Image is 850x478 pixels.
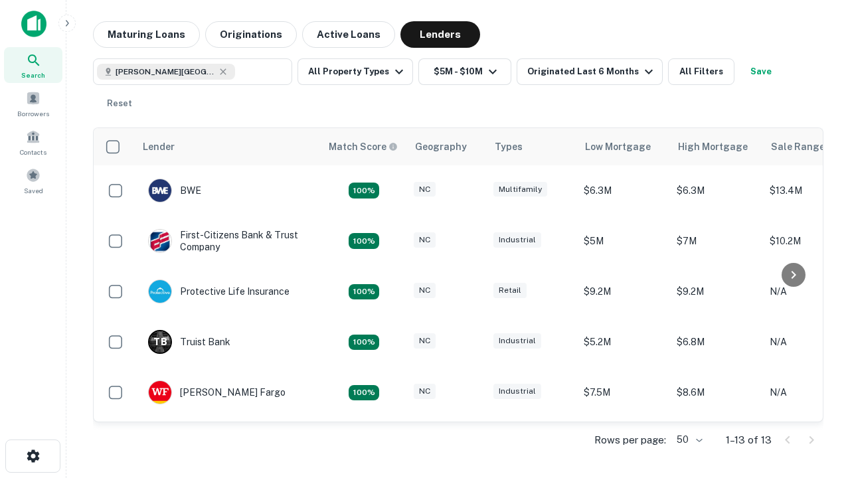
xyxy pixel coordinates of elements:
td: $7M [670,216,763,266]
span: [PERSON_NAME][GEOGRAPHIC_DATA], [GEOGRAPHIC_DATA] [116,66,215,78]
button: Originated Last 6 Months [517,58,663,85]
div: [PERSON_NAME] Fargo [148,380,286,404]
div: Originated Last 6 Months [527,64,657,80]
div: 50 [671,430,705,449]
iframe: Chat Widget [784,372,850,436]
div: Low Mortgage [585,139,651,155]
div: BWE [148,179,201,202]
td: $9.2M [670,266,763,317]
div: NC [414,283,436,298]
div: Capitalize uses an advanced AI algorithm to match your search with the best lender. The match sco... [329,139,398,154]
img: picture [149,230,171,252]
a: Contacts [4,124,62,160]
button: Originations [205,21,297,48]
img: capitalize-icon.png [21,11,46,37]
a: Search [4,47,62,83]
div: Matching Properties: 2, hasApolloMatch: undefined [349,385,379,401]
div: Geography [415,139,467,155]
td: $6.3M [670,165,763,216]
button: Reset [98,90,141,117]
td: $8.6M [670,367,763,418]
div: High Mortgage [678,139,748,155]
div: Matching Properties: 2, hasApolloMatch: undefined [349,233,379,249]
button: Lenders [400,21,480,48]
a: Saved [4,163,62,199]
img: picture [149,381,171,404]
td: $5.2M [577,317,670,367]
div: Matching Properties: 2, hasApolloMatch: undefined [349,284,379,300]
div: NC [414,333,436,349]
div: Industrial [493,232,541,248]
th: Geography [407,128,487,165]
div: Matching Properties: 3, hasApolloMatch: undefined [349,335,379,351]
div: NC [414,232,436,248]
div: Truist Bank [148,330,230,354]
div: Industrial [493,333,541,349]
button: $5M - $10M [418,58,511,85]
th: Capitalize uses an advanced AI algorithm to match your search with the best lender. The match sco... [321,128,407,165]
td: $6.3M [577,165,670,216]
div: First-citizens Bank & Trust Company [148,229,307,253]
p: Rows per page: [594,432,666,448]
td: $6.8M [670,317,763,367]
td: $9.2M [577,266,670,317]
div: Protective Life Insurance [148,279,290,303]
span: Saved [24,185,43,196]
p: 1–13 of 13 [726,432,772,448]
th: Low Mortgage [577,128,670,165]
div: Types [495,139,523,155]
div: Lender [143,139,175,155]
span: Contacts [20,147,46,157]
td: $5M [577,216,670,266]
div: NC [414,384,436,399]
h6: Match Score [329,139,395,154]
span: Borrowers [17,108,49,119]
span: Search [21,70,45,80]
div: Sale Range [771,139,825,155]
button: All Property Types [297,58,413,85]
div: Multifamily [493,182,547,197]
p: T B [153,335,167,349]
img: picture [149,179,171,202]
div: Retail [493,283,527,298]
td: $7.5M [577,367,670,418]
td: $8.8M [577,418,670,468]
div: NC [414,182,436,197]
button: All Filters [668,58,734,85]
button: Save your search to get updates of matches that match your search criteria. [740,58,782,85]
div: Industrial [493,384,541,399]
a: Borrowers [4,86,62,121]
button: Active Loans [302,21,395,48]
th: High Mortgage [670,128,763,165]
th: Lender [135,128,321,165]
button: Maturing Loans [93,21,200,48]
td: $8.8M [670,418,763,468]
div: Matching Properties: 2, hasApolloMatch: undefined [349,183,379,199]
th: Types [487,128,577,165]
img: picture [149,280,171,303]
